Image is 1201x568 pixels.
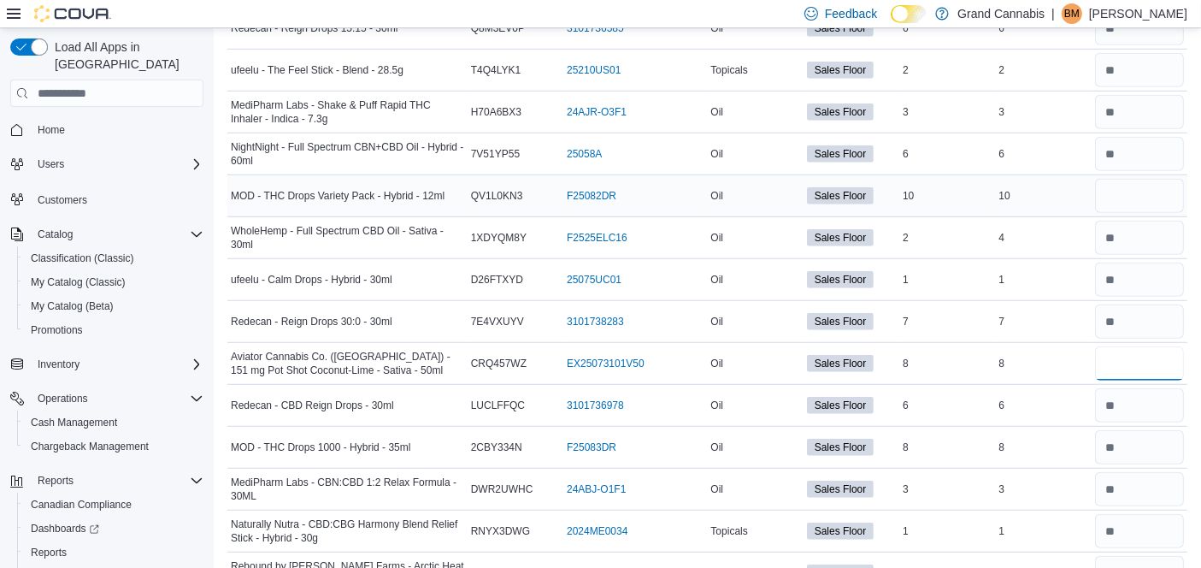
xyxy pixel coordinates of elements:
[995,186,1091,206] div: 10
[31,323,83,337] span: Promotions
[567,147,602,161] a: 25058A
[807,313,874,330] span: Sales Floor
[31,416,117,429] span: Cash Management
[710,357,723,370] span: Oil
[3,387,210,411] button: Operations
[3,469,210,493] button: Reports
[3,186,210,211] button: Customers
[899,186,995,206] div: 10
[31,470,203,491] span: Reports
[31,354,203,375] span: Inventory
[995,521,1091,541] div: 1
[24,436,203,457] span: Chargeback Management
[38,157,64,171] span: Users
[567,273,621,287] a: 25075UC01
[710,63,747,77] span: Topicals
[231,273,392,287] span: ufeelu - Calm Drops - Hybrid - 30ml
[3,222,210,246] button: Catalog
[567,63,621,77] a: 25210US01
[807,523,874,540] span: Sales Floor
[24,494,203,515] span: Canadian Compliance
[899,269,995,290] div: 1
[710,147,723,161] span: Oil
[815,314,867,329] span: Sales Floor
[231,315,392,328] span: Redecan - Reign Drops 30:0 - 30ml
[567,524,627,538] a: 2024ME0034
[899,144,995,164] div: 6
[231,63,403,77] span: ufeelu - The Feel Stick - Blend - 28.5g
[471,105,521,119] span: H70A6BX3
[815,440,867,455] span: Sales Floor
[17,294,210,318] button: My Catalog (Beta)
[807,187,874,204] span: Sales Floor
[825,5,877,22] span: Feedback
[31,190,94,210] a: Customers
[231,518,464,545] span: Naturally Nutra - CBD:CBG Harmony Blend Relief Stick - Hybrid - 30g
[567,399,624,412] a: 3101736978
[231,441,411,454] span: MOD - THC Drops 1000 - Hybrid - 35ml
[995,311,1091,332] div: 7
[899,437,995,458] div: 8
[995,395,1091,416] div: 6
[24,518,106,539] a: Dashboards
[807,397,874,414] span: Sales Floor
[231,476,464,503] span: MediPharm Labs - CBN:CBD 1:2 Relax Formula - 30ML
[231,224,464,251] span: WholeHemp - Full Spectrum CBD Oil - Sativa - 30ml
[899,479,995,500] div: 3
[38,123,65,137] span: Home
[807,229,874,246] span: Sales Floor
[471,441,522,454] span: 2CBY334N
[31,275,126,289] span: My Catalog (Classic)
[471,63,521,77] span: T4Q4LYK1
[31,188,203,210] span: Customers
[995,437,1091,458] div: 8
[567,105,627,119] a: 24AJR-O3F1
[31,299,114,313] span: My Catalog (Beta)
[899,353,995,374] div: 8
[24,296,121,317] a: My Catalog (Beta)
[31,522,99,535] span: Dashboards
[38,193,87,207] span: Customers
[899,102,995,122] div: 3
[567,189,616,203] a: F25082DR
[24,542,74,563] a: Reports
[815,524,867,539] span: Sales Floor
[38,392,88,405] span: Operations
[807,481,874,498] span: Sales Floor
[48,38,203,73] span: Load All Apps in [GEOGRAPHIC_DATA]
[17,517,210,541] a: Dashboards
[891,23,892,24] span: Dark Mode
[567,231,627,245] a: F2525ELC16
[34,5,111,22] img: Cova
[710,21,723,35] span: Oil
[31,224,203,245] span: Catalog
[995,479,1091,500] div: 3
[24,272,132,293] a: My Catalog (Classic)
[231,350,464,377] span: Aviator Cannabis Co. ([GEOGRAPHIC_DATA]) - 151 mg Pot Shot Coconut-Lime - Sativa - 50ml
[471,315,524,328] span: 7E4VXUYV
[471,189,523,203] span: QV1L0KN3
[567,357,645,370] a: EX25073101V50
[31,470,80,491] button: Reports
[995,353,1091,374] div: 8
[31,440,149,453] span: Chargeback Management
[815,146,867,162] span: Sales Floor
[815,188,867,204] span: Sales Floor
[17,493,210,517] button: Canadian Compliance
[38,358,79,371] span: Inventory
[31,546,67,559] span: Reports
[31,154,203,175] span: Users
[24,320,203,340] span: Promotions
[24,412,124,433] a: Cash Management
[899,60,995,80] div: 2
[995,102,1091,122] div: 3
[567,441,616,454] a: F25083DR
[815,62,867,78] span: Sales Floor
[1089,3,1187,24] p: [PERSON_NAME]
[567,482,626,496] a: 24ABJ-O1F1
[1062,3,1082,24] div: Britteny Mousseau
[231,399,394,412] span: Redecan - CBD Reign Drops - 30ml
[807,145,874,163] span: Sales Floor
[710,441,723,454] span: Oil
[995,60,1091,80] div: 2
